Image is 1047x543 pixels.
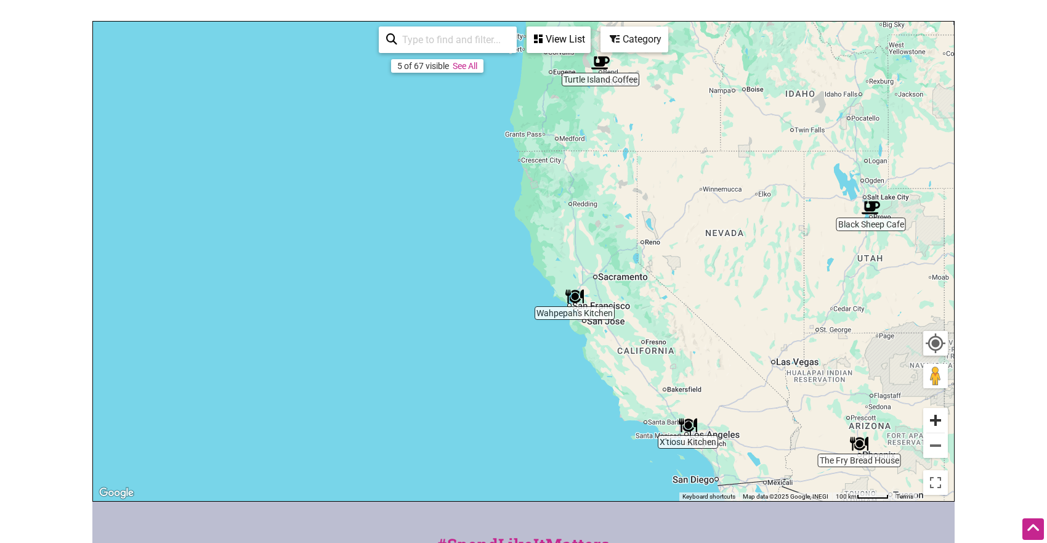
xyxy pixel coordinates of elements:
span: 100 km [836,493,857,500]
button: Zoom in [923,408,948,433]
button: Drag Pegman onto the map to open Street View [923,364,948,388]
button: Map Scale: 100 km per 48 pixels [832,492,892,501]
div: Black Sheep Cafe [862,198,880,217]
div: Category [602,28,667,51]
div: Turtle Island Coffee [591,54,610,72]
div: View List [528,28,589,51]
div: Scroll Back to Top [1022,518,1044,540]
div: Wahpepah's Kitchen [565,287,584,306]
button: Keyboard shortcuts [682,492,735,501]
span: Map data ©2025 Google, INEGI [743,493,828,500]
button: Toggle fullscreen view [922,469,948,496]
img: Google [96,485,137,501]
div: See a list of the visible businesses [527,27,591,53]
div: The Fry Bread House [850,435,868,453]
button: Zoom out [923,433,948,458]
div: 5 of 67 visible [397,61,449,71]
a: Terms [896,493,913,500]
div: Filter by category [600,27,668,52]
input: Type to find and filter... [397,28,509,52]
a: Open this area in Google Maps (opens a new window) [96,485,137,501]
div: Type to search and filter [379,27,517,53]
a: See All [453,61,477,71]
button: Your Location [923,331,948,356]
div: X'tiosu Kitchen [679,416,697,435]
